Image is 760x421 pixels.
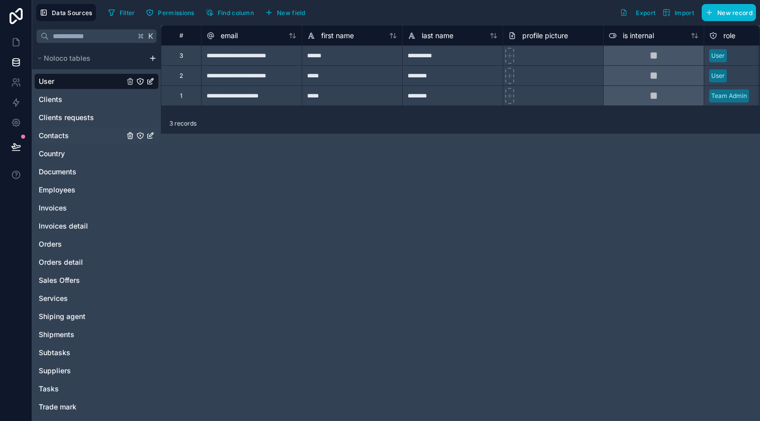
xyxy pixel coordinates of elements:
[723,31,735,41] span: role
[44,53,90,63] span: Noloco tables
[34,218,159,234] div: Invoices detail
[39,366,124,376] a: Suppliers
[522,31,568,41] span: profile picture
[39,311,124,322] a: Shiping agent
[158,9,194,17] span: Permissions
[104,5,139,20] button: Filter
[202,5,257,20] button: Find column
[180,92,182,100] div: 1
[39,348,124,358] a: Subtasks
[717,9,752,17] span: New record
[34,399,159,415] div: Trade mark
[34,164,159,180] div: Documents
[623,31,654,41] span: is internal
[39,131,69,141] span: Contacts
[39,257,83,267] span: Orders detail
[39,149,65,159] span: Country
[39,113,124,123] a: Clients requests
[321,31,354,41] span: first name
[39,76,54,86] span: User
[39,311,85,322] span: Shiping agent
[34,254,159,270] div: Orders detail
[616,4,659,21] button: Export
[39,384,124,394] a: Tasks
[221,31,238,41] span: email
[39,94,124,104] a: Clients
[39,384,59,394] span: Tasks
[39,131,124,141] a: Contacts
[39,203,67,213] span: Invoices
[277,9,306,17] span: New field
[39,402,124,412] a: Trade mark
[142,5,202,20] a: Permissions
[34,146,159,162] div: Country
[39,275,124,285] a: Sales Offers
[711,91,747,100] div: Team Admin
[711,51,725,60] div: User
[39,348,70,358] span: Subtasks
[34,290,159,306] div: Services
[39,167,124,177] a: Documents
[422,31,453,41] span: last name
[702,4,756,21] button: New record
[34,327,159,343] div: Shipments
[34,363,159,379] div: Suppliers
[169,120,197,128] span: 3 records
[34,51,145,65] button: Noloco tables
[39,185,124,195] a: Employees
[39,94,62,104] span: Clients
[659,4,698,21] button: Import
[39,293,124,303] a: Services
[34,91,159,108] div: Clients
[39,185,75,195] span: Employees
[39,239,62,249] span: Orders
[34,182,159,198] div: Employees
[218,9,254,17] span: Find column
[179,52,183,60] div: 3
[636,9,655,17] span: Export
[39,149,124,159] a: Country
[34,73,159,89] div: User
[675,9,694,17] span: Import
[34,200,159,216] div: Invoices
[39,221,124,231] a: Invoices detail
[39,221,88,231] span: Invoices detail
[39,113,94,123] span: Clients requests
[698,4,756,21] a: New record
[34,128,159,144] div: Contacts
[147,33,154,40] span: K
[34,272,159,288] div: Sales Offers
[39,257,124,267] a: Orders detail
[169,32,194,39] div: #
[39,366,71,376] span: Suppliers
[39,239,124,249] a: Orders
[34,381,159,397] div: Tasks
[261,5,309,20] button: New field
[39,167,76,177] span: Documents
[39,330,124,340] a: Shipments
[34,236,159,252] div: Orders
[711,71,725,80] div: User
[39,330,74,340] span: Shipments
[39,293,68,303] span: Services
[36,4,96,21] button: Data Sources
[39,275,80,285] span: Sales Offers
[179,72,183,80] div: 2
[120,9,135,17] span: Filter
[39,203,124,213] a: Invoices
[34,110,159,126] div: Clients requests
[34,345,159,361] div: Subtasks
[142,5,198,20] button: Permissions
[39,402,76,412] span: Trade mark
[39,76,124,86] a: User
[52,9,92,17] span: Data Sources
[34,308,159,325] div: Shiping agent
